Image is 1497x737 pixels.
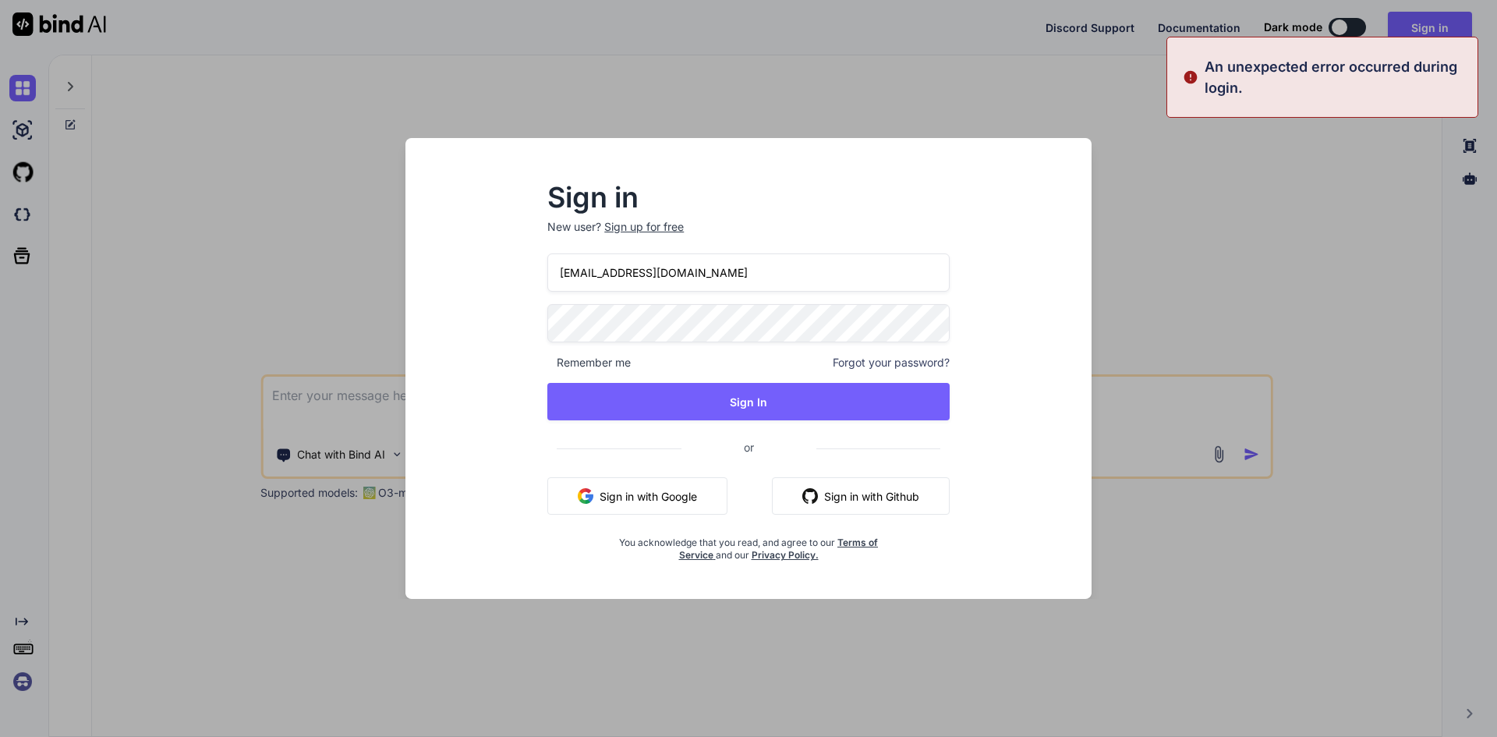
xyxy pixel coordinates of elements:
[547,383,950,420] button: Sign In
[681,428,816,466] span: or
[772,477,950,515] button: Sign in with Github
[604,219,684,235] div: Sign up for free
[547,355,631,370] span: Remember me
[679,537,879,561] a: Terms of Service
[547,185,950,210] h2: Sign in
[802,488,818,504] img: github
[1205,56,1468,98] p: An unexpected error occurred during login.
[578,488,593,504] img: google
[1183,56,1198,98] img: alert
[547,253,950,292] input: Login or Email
[547,477,727,515] button: Sign in with Google
[833,355,950,370] span: Forgot your password?
[752,549,819,561] a: Privacy Policy.
[547,219,950,253] p: New user?
[614,527,883,562] div: You acknowledge that you read, and agree to our and our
